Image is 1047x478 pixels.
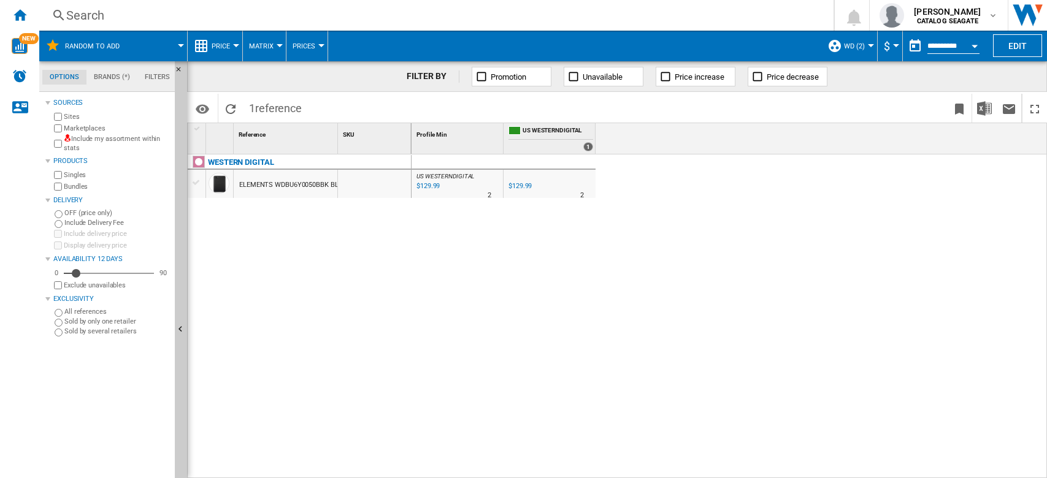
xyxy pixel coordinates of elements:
[491,72,526,82] span: Promotion
[64,112,170,121] label: Sites
[64,317,170,326] label: Sold by only one retailer
[239,171,365,199] div: ELEMENTS WDBU6Y0050BBK BLACK 5TB
[884,40,890,53] span: $
[64,281,170,290] label: Exclude unavailables
[583,142,593,151] div: 1 offers sold by US WESTERNDIGITAL
[340,123,411,142] div: SKU Sort None
[55,319,63,327] input: Sold by only one retailer
[212,42,230,50] span: Price
[977,101,992,116] img: excel-24x24.png
[64,208,170,218] label: OFF (price only)
[997,94,1021,123] button: Send this report by email
[340,123,411,142] div: Sort None
[964,33,986,55] button: Open calendar
[54,171,62,179] input: Singles
[293,42,315,50] span: Prices
[415,180,440,192] div: Last updated : Wednesday, 17 September 2025 04:31
[53,156,170,166] div: Products
[488,189,491,202] div: Delivery Time : 2 days
[884,31,896,61] button: $
[507,180,532,192] div: $129.99
[53,98,170,108] div: Sources
[64,170,170,180] label: Singles
[55,210,63,218] input: OFF (price only)
[137,70,177,85] md-tab-item: Filters
[212,31,236,61] button: Price
[156,268,170,278] div: 90
[236,123,337,142] div: Sort None
[293,31,321,61] button: Prices
[52,268,61,278] div: 0
[880,3,904,28] img: profile.jpg
[55,328,63,336] input: Sold by several retailers
[583,72,623,82] span: Unavailable
[416,173,474,180] span: US WESTERNDIGITAL
[64,134,71,142] img: mysite-not-bg-18x18.png
[580,189,584,202] div: Delivery Time : 2 days
[508,182,532,190] div: $129.99
[19,33,39,44] span: NEW
[243,94,308,120] span: 1
[54,230,62,238] input: Include delivery price
[878,31,903,61] md-menu: Currency
[64,267,154,279] md-slider: Availability
[844,42,865,50] span: WD (2)
[64,182,170,191] label: Bundles
[903,34,927,58] button: md-calendar
[54,183,62,191] input: Bundles
[407,70,459,83] div: FILTER BY
[53,254,170,264] div: Availability 12 Days
[42,70,86,85] md-tab-item: Options
[414,123,503,142] div: Sort None
[64,134,170,153] label: Include my assortment within stats
[64,327,170,336] label: Sold by several retailers
[675,72,724,82] span: Price increase
[55,220,63,228] input: Include Delivery Fee
[343,131,355,138] span: SKU
[64,241,170,250] label: Display delivery price
[54,241,62,249] input: Display delivery price
[748,67,827,86] button: Price decrease
[54,113,62,121] input: Sites
[767,72,819,82] span: Price decrease
[656,67,735,86] button: Price increase
[175,61,190,83] button: Hide
[55,309,63,317] input: All references
[239,131,266,138] span: Reference
[54,281,62,289] input: Display delivery price
[416,131,447,138] span: Profile Min
[209,123,233,142] div: Sort None
[53,195,170,205] div: Delivery
[993,34,1042,57] button: Edit
[972,94,997,123] button: Download in Excel
[914,6,981,18] span: [PERSON_NAME]
[236,123,337,142] div: Reference Sort None
[194,31,236,61] div: Price
[827,31,871,61] div: WD (2)
[64,218,170,227] label: Include Delivery Fee
[12,69,27,83] img: alerts-logo.svg
[65,31,132,61] button: Random to add
[208,155,274,170] div: Click to filter on that brand
[255,102,302,115] span: reference
[66,7,802,24] div: Search
[249,42,274,50] span: Matrix
[64,229,170,238] label: Include delivery price
[45,31,181,61] div: Random to add
[472,67,551,86] button: Promotion
[190,97,215,120] button: Options
[917,17,978,25] b: CATALOG SEAGATE
[54,124,62,132] input: Marketplaces
[64,124,170,133] label: Marketplaces
[414,123,503,142] div: Profile Min Sort None
[564,67,643,86] button: Unavailable
[65,42,120,50] span: Random to add
[86,70,137,85] md-tab-item: Brands (*)
[523,126,593,137] span: US WESTERNDIGITAL
[506,123,596,154] div: US WESTERNDIGITAL 1 offers sold by US WESTERNDIGITAL
[249,31,280,61] button: Matrix
[844,31,871,61] button: WD (2)
[64,307,170,316] label: All references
